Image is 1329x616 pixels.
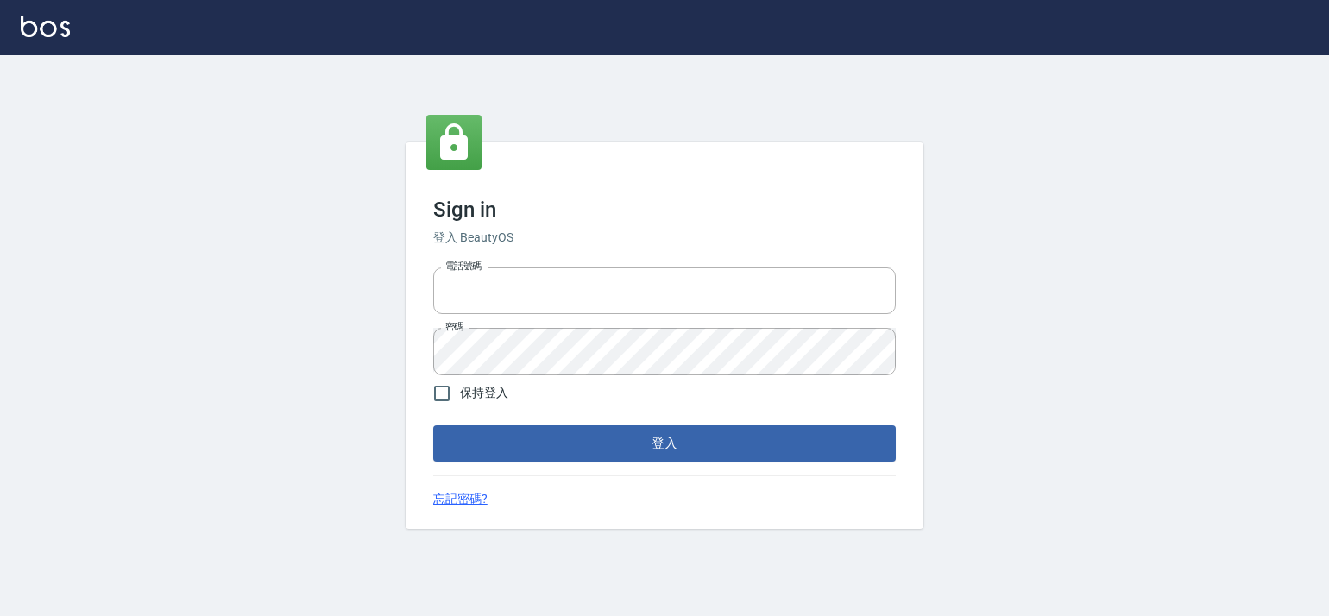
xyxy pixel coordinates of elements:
img: Logo [21,16,70,37]
label: 密碼 [445,320,463,333]
h3: Sign in [433,198,896,222]
a: 忘記密碼? [433,490,488,508]
label: 電話號碼 [445,260,482,273]
button: 登入 [433,425,896,462]
span: 保持登入 [460,384,508,402]
h6: 登入 BeautyOS [433,229,896,247]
